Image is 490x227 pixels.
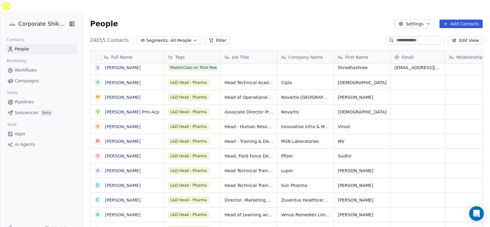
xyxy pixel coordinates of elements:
[15,78,39,84] span: Campaigns
[4,35,27,44] span: Contacts
[168,152,209,160] span: L&D Head - Pharma
[90,37,129,44] span: 24055 Contacts
[402,54,414,60] span: Email
[338,138,345,144] span: MV
[224,109,273,115] span: Associate Director Process Training And Compliance
[105,212,141,217] a: [PERSON_NAME]
[338,65,367,71] span: Shradhashree
[224,138,273,144] span: Head - Training & Development (Domestic Formulations)
[105,154,141,158] a: [PERSON_NAME]
[224,80,273,86] span: Head Technical Academy- HR
[168,94,209,101] span: L&D Head - Pharma
[40,110,53,116] span: Beta
[168,123,209,130] span: L&D Head - Pharma
[168,79,209,86] span: L&D Head - Pharma
[164,50,221,64] div: Tags
[345,54,368,60] span: First Name
[5,140,77,150] a: AI Agents
[96,138,100,144] div: M
[96,79,99,86] div: S
[168,211,209,218] span: L&D Head - Pharma
[15,99,34,105] span: Pipelines
[395,20,434,28] button: Settings
[338,124,350,130] span: Vinod
[224,197,273,203] span: Director, Marketing and Training
[105,198,141,203] a: [PERSON_NAME]
[224,124,273,130] span: Head - Human Resources (IIMS - C K Birla Group)
[15,67,37,73] span: Workflows
[281,80,292,86] span: Cipla
[4,88,20,97] span: Sales
[96,94,100,100] div: M
[90,50,164,64] div: Full Name
[338,168,373,174] span: [PERSON_NAME]
[7,19,65,29] button: Corporate Shiksha
[15,141,35,148] span: AI Agents
[175,54,185,60] span: Tags
[469,206,484,221] div: Open Intercom Messenger
[281,182,307,188] span: Sun Pharma
[168,196,209,204] span: L&D Head - Pharma
[5,108,77,118] a: SequencesBeta
[338,212,373,218] span: [PERSON_NAME]
[168,182,209,189] span: L&D Head - Pharma
[338,197,373,203] span: [PERSON_NAME]
[288,54,323,60] span: Company Name
[96,182,100,188] div: D
[4,120,19,129] span: Tools
[394,65,441,71] span: [EMAIL_ADDRESS][DOMAIN_NAME]
[15,131,25,137] span: Apps
[96,109,99,115] div: V
[391,50,445,64] div: Email
[277,50,334,64] div: Company Name
[105,124,141,129] a: [PERSON_NAME]
[105,95,141,100] a: [PERSON_NAME]
[96,153,99,159] div: S
[146,37,169,44] span: Segments:
[224,182,273,188] span: Head Technical Training
[96,65,99,71] div: S
[168,64,265,71] span: MasterClass on Total Rewards - Corporate Shiksha
[224,212,273,218] span: Head of Learning and Development
[224,94,273,100] span: Head of Operational Excellence- Learning [PERSON_NAME]
[281,153,293,159] span: Pfizer
[96,167,99,174] div: A
[448,36,483,45] button: Edit View
[105,80,141,85] a: [PERSON_NAME]
[168,138,209,145] span: L&D Head - Pharma
[15,110,38,116] span: Sequences
[338,94,373,100] span: [PERSON_NAME]
[224,168,273,174] span: Head Technical Training
[5,44,77,54] a: People
[168,108,209,116] span: L&D Head - Pharma
[334,50,390,64] div: First Name
[338,80,386,86] span: [DEMOGRAPHIC_DATA]
[5,129,77,139] a: Apps
[105,183,141,188] a: [PERSON_NAME]
[111,54,133,60] span: Full Name
[281,124,330,130] span: Innovative Infra & Mining Solutions (IIMS)
[5,65,77,75] a: Workflows
[224,153,273,159] span: Head, Field Force Development (Mgmt Dev/Training)
[439,20,483,28] button: Add Contacts
[5,97,77,107] a: Pipelines
[281,94,330,100] span: Novartis [GEOGRAPHIC_DATA]
[221,50,277,64] div: Job Title
[96,197,99,203] div: C
[281,197,330,203] span: Zuventus Healthcare Limited
[5,76,77,86] a: Campaigns
[4,56,29,65] span: Marketing
[281,212,330,218] span: Venus Remedies Limited
[9,20,16,28] img: CorporateShiksha.png
[105,139,141,144] a: [PERSON_NAME]
[281,109,299,115] span: Novartis
[338,109,386,115] span: [DEMOGRAPHIC_DATA]
[338,153,352,159] span: Sudhir
[205,36,230,45] button: Filter
[105,168,141,173] a: [PERSON_NAME]
[168,167,209,174] span: L&D Head - Pharma
[96,123,99,130] div: V
[90,19,118,28] span: People
[18,20,67,28] span: Corporate Shiksha
[105,110,159,114] a: [PERSON_NAME] Pmi-Acp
